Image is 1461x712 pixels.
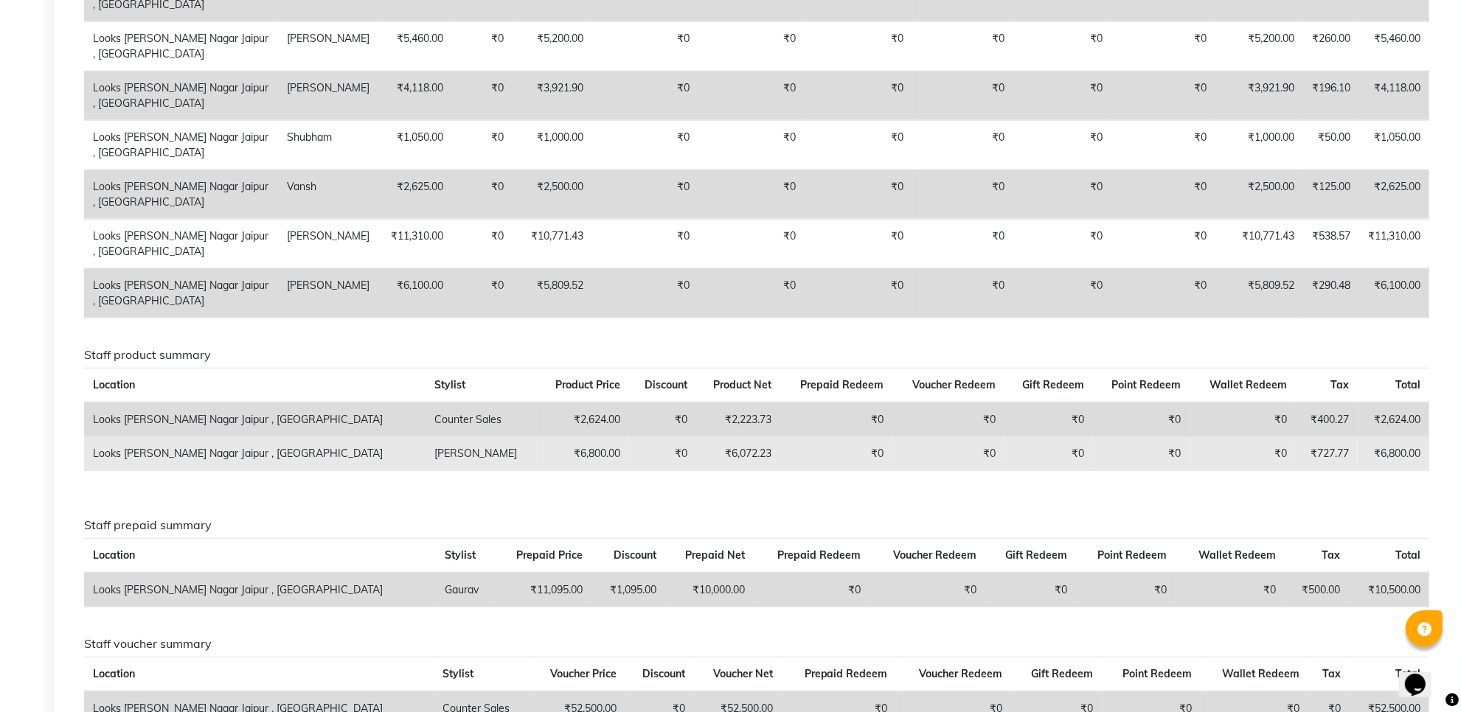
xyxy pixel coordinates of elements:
td: ₹10,500.00 [1349,573,1429,607]
td: ₹2,500.00 [513,170,592,219]
td: ₹0 [1013,71,1111,120]
td: ₹2,223.73 [696,402,780,437]
span: Tax [1322,548,1340,562]
span: Prepaid Price [516,548,583,562]
td: ₹3,921.90 [1215,71,1303,120]
td: ₹500.00 [1285,573,1349,607]
span: Voucher Redeem [893,548,976,562]
td: ₹538.57 [1303,219,1359,268]
td: ₹0 [1013,268,1111,318]
td: ₹0 [629,402,696,437]
span: Gift Redeem [1022,378,1084,391]
td: [PERSON_NAME] [278,268,378,318]
span: Point Redeem [1122,667,1192,680]
td: ₹0 [805,170,912,219]
td: [PERSON_NAME] [278,71,378,120]
td: ₹1,050.00 [1359,120,1429,170]
td: Looks [PERSON_NAME] Nagar Jaipur , [GEOGRAPHIC_DATA] [84,219,278,268]
td: ₹125.00 [1303,170,1359,219]
span: Discount [645,378,687,391]
td: ₹0 [1013,21,1111,71]
td: ₹0 [592,21,698,71]
td: ₹0 [913,170,1014,219]
span: Discount [642,667,685,680]
td: ₹0 [1093,436,1190,470]
span: Point Redeem [1112,378,1181,391]
span: Prepaid Redeem [805,667,888,680]
span: Wallet Redeem [1210,378,1287,391]
td: ₹0 [805,219,912,268]
span: Location [93,548,135,562]
span: Total [1395,378,1420,391]
td: ₹0 [913,120,1014,170]
span: Prepaid Redeem [800,378,884,391]
td: ₹0 [698,219,805,268]
td: ₹0 [913,21,1014,71]
td: ₹6,100.00 [1359,268,1429,318]
span: Voucher Redeem [913,378,996,391]
td: ₹10,771.43 [1215,219,1303,268]
span: Gift Redeem [1031,667,1093,680]
td: ₹1,000.00 [513,120,592,170]
td: ₹2,500.00 [1215,170,1303,219]
td: ₹0 [913,219,1014,268]
td: ₹0 [592,219,698,268]
span: Discount [614,548,656,562]
td: ₹6,800.00 [537,436,628,470]
td: ₹0 [452,219,513,268]
td: ₹0 [452,268,513,318]
span: Voucher Price [550,667,617,680]
td: ₹0 [805,71,912,120]
span: Product Net [713,378,771,391]
td: ₹2,624.00 [537,402,628,437]
td: ₹0 [754,573,870,607]
td: ₹1,050.00 [378,120,453,170]
td: ₹0 [892,436,1004,470]
td: ₹0 [913,71,1014,120]
span: Prepaid Net [685,548,745,562]
span: Total [1395,667,1420,680]
td: Looks [PERSON_NAME] Nagar Jaipur , [GEOGRAPHIC_DATA] [84,436,426,470]
td: ₹11,310.00 [1359,219,1429,268]
td: ₹0 [805,21,912,71]
td: ₹5,460.00 [378,21,453,71]
td: Counter Sales [426,402,537,437]
td: ₹0 [592,120,698,170]
td: ₹727.77 [1296,436,1358,470]
td: ₹4,118.00 [1359,71,1429,120]
td: ₹0 [452,21,513,71]
td: ₹0 [780,436,892,470]
td: ₹0 [1111,120,1215,170]
td: Vansh [278,170,378,219]
td: ₹4,118.00 [378,71,453,120]
td: ₹0 [1093,402,1190,437]
h6: Staff prepaid summary [84,518,1429,532]
td: ₹0 [1013,219,1111,268]
td: ₹0 [698,71,805,120]
td: ₹10,771.43 [513,219,592,268]
span: Gift Redeem [1005,548,1067,562]
td: ₹2,625.00 [378,170,453,219]
td: ₹5,200.00 [1215,21,1303,71]
td: ₹0 [1111,71,1215,120]
td: Looks [PERSON_NAME] Nagar Jaipur , [GEOGRAPHIC_DATA] [84,268,278,318]
td: ₹0 [1111,219,1215,268]
td: ₹0 [629,436,696,470]
h6: Staff product summary [84,348,1429,362]
td: ₹0 [985,573,1077,607]
td: ₹0 [1111,268,1215,318]
td: ₹260.00 [1303,21,1359,71]
td: ₹0 [592,170,698,219]
td: [PERSON_NAME] [426,436,537,470]
td: ₹50.00 [1303,120,1359,170]
span: Voucher Redeem [919,667,1002,680]
td: ₹11,310.00 [378,219,453,268]
td: ₹0 [1013,170,1111,219]
td: ₹0 [805,120,912,170]
td: ₹196.10 [1303,71,1359,120]
td: ₹0 [592,71,698,120]
td: ₹0 [452,71,513,120]
td: Looks [PERSON_NAME] Nagar Jaipur , [GEOGRAPHIC_DATA] [84,573,436,607]
td: ₹6,072.23 [696,436,780,470]
td: ₹6,100.00 [378,268,453,318]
